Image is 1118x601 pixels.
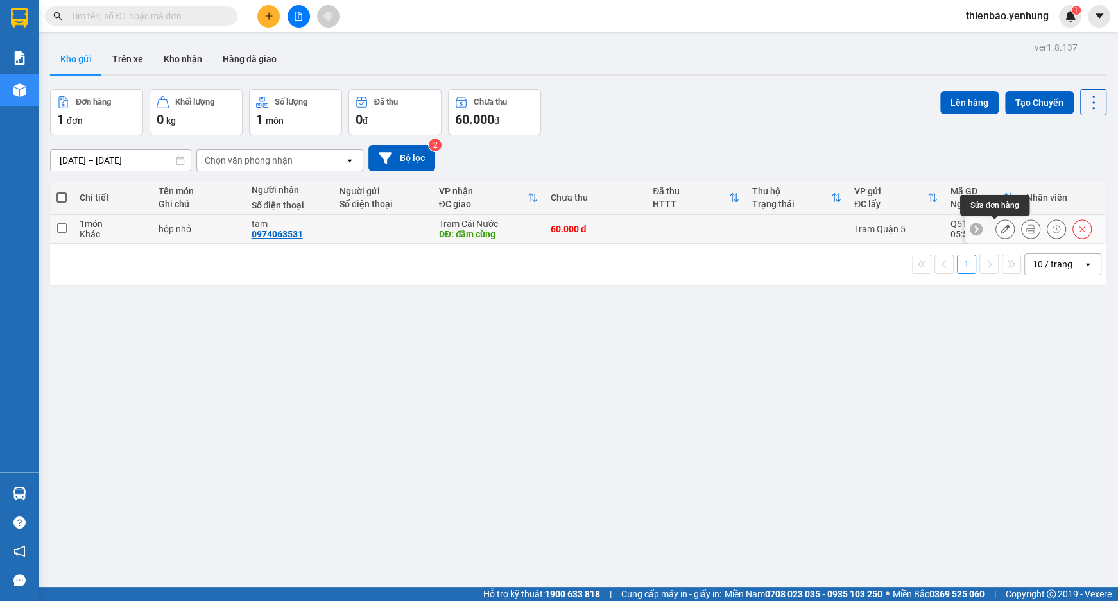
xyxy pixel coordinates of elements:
[1026,192,1099,203] div: Nhân viên
[1033,258,1072,271] div: 10 / trang
[252,219,327,229] div: tam
[80,219,146,229] div: 1 món
[249,89,342,135] button: Số lượng1món
[11,11,83,42] div: Trạm Quận 5
[653,199,728,209] div: HTTT
[950,219,1013,229] div: Q51208250169
[264,12,273,21] span: plus
[92,42,182,57] div: tam
[646,181,745,215] th: Toggle SortBy
[80,229,146,239] div: Khác
[13,487,26,500] img: warehouse-icon
[67,115,83,126] span: đơn
[159,186,239,196] div: Tên món
[752,186,831,196] div: Thu hộ
[13,83,26,97] img: warehouse-icon
[13,51,26,65] img: solution-icon
[725,587,882,601] span: Miền Nam
[551,192,640,203] div: Chưa thu
[159,199,239,209] div: Ghi chú
[448,89,541,135] button: Chưa thu60.000đ
[356,112,363,127] span: 0
[13,574,26,586] span: message
[950,186,1003,196] div: Mã GD
[433,181,544,215] th: Toggle SortBy
[266,115,284,126] span: món
[1074,6,1078,15] span: 1
[1072,6,1081,15] sup: 1
[71,9,222,23] input: Tìm tên, số ĐT hoặc mã đơn
[929,589,985,599] strong: 0369 525 060
[92,11,182,42] div: Trạm Cái Nước
[256,112,263,127] span: 1
[80,192,146,203] div: Chi tiết
[159,224,239,234] div: hộp nhỏ
[205,154,293,167] div: Chọn văn phòng nhận
[252,229,303,239] div: 0974063531
[653,186,728,196] div: Đã thu
[474,97,507,106] div: Chưa thu
[944,181,1020,215] th: Toggle SortBy
[374,97,398,106] div: Đã thu
[956,8,1059,24] span: thienbao.yenhung
[439,199,528,209] div: ĐC giao
[752,199,831,209] div: Trạng thái
[92,12,122,26] span: Nhận:
[854,186,927,196] div: VP gửi
[494,115,499,126] span: đ
[92,57,182,75] div: 0974063531
[288,5,310,28] button: file-add
[455,112,494,127] span: 60.000
[893,587,985,601] span: Miền Bắc
[368,145,435,171] button: Bộ lọc
[439,229,538,239] div: DĐ: đầm cùng
[429,139,442,151] sup: 2
[848,181,944,215] th: Toggle SortBy
[1065,10,1076,22] img: icon-new-feature
[957,255,976,274] button: 1
[439,219,538,229] div: Trạm Cái Nước
[960,195,1029,216] div: Sửa đơn hàng
[53,12,62,21] span: search
[323,12,332,21] span: aim
[854,224,938,234] div: Trạm Quận 5
[1047,589,1056,598] span: copyright
[76,97,111,106] div: Đơn hàng
[994,587,996,601] span: |
[102,44,153,74] button: Trên xe
[765,589,882,599] strong: 0708 023 035 - 0935 103 250
[940,91,999,114] button: Lên hàng
[157,112,164,127] span: 0
[257,5,280,28] button: plus
[746,181,848,215] th: Toggle SortBy
[886,591,890,597] span: ⚪️
[1005,91,1074,114] button: Tạo Chuyến
[11,12,31,26] span: Gửi:
[545,589,600,599] strong: 1900 633 818
[1083,259,1093,269] svg: open
[153,44,212,74] button: Kho nhận
[995,219,1015,239] div: Sửa đơn hàng
[317,5,340,28] button: aim
[340,199,426,209] div: Số điện thoại
[950,199,1003,209] div: Ngày ĐH
[252,185,327,195] div: Người nhận
[166,115,176,126] span: kg
[50,89,143,135] button: Đơn hàng1đơn
[1088,5,1110,28] button: caret-down
[57,112,64,127] span: 1
[363,115,368,126] span: đ
[275,97,307,106] div: Số lượng
[621,587,721,601] span: Cung cấp máy in - giấy in:
[150,89,243,135] button: Khối lượng0kg
[294,12,303,21] span: file-add
[345,155,355,165] svg: open
[340,186,426,196] div: Người gửi
[51,150,191,171] input: Select a date range.
[50,44,102,74] button: Kho gửi
[175,97,214,106] div: Khối lượng
[950,229,1013,239] div: 05:52 [DATE]
[551,224,640,234] div: 60.000 đ
[92,82,110,96] span: DĐ:
[212,44,287,74] button: Hàng đã giao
